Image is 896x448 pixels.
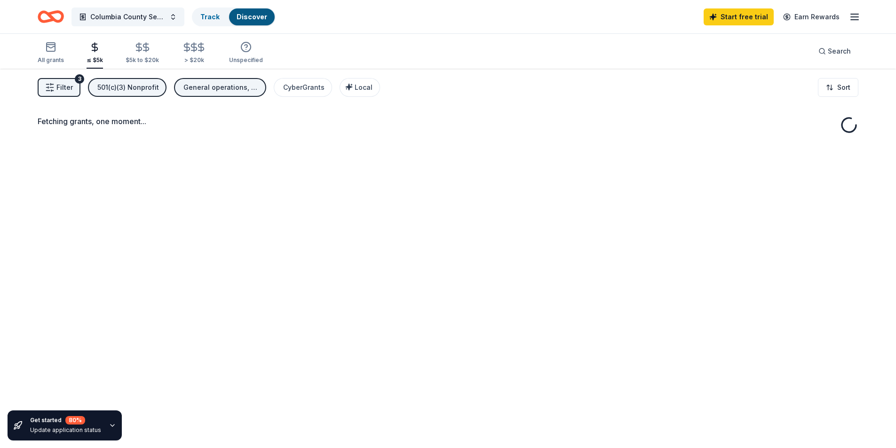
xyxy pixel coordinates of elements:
button: Unspecified [229,38,263,69]
div: 501(c)(3) Nonprofit [97,82,159,93]
button: Local [340,78,380,97]
button: 501(c)(3) Nonprofit [88,78,167,97]
button: CyberGrants [274,78,332,97]
a: Earn Rewards [777,8,845,25]
button: Filter3 [38,78,80,97]
button: Sort [818,78,858,97]
span: Search [828,46,851,57]
div: CyberGrants [283,82,325,93]
div: $5k to $20k [126,56,159,64]
div: > $20k [182,56,206,64]
button: TrackDiscover [192,8,276,26]
button: Search [811,42,858,61]
div: ≤ $5k [87,56,103,64]
div: Get started [30,416,101,424]
button: $5k to $20k [126,38,159,69]
div: General operations, Projects & programming, Capital [183,82,259,93]
button: All grants [38,38,64,69]
span: Filter [56,82,73,93]
span: Local [355,83,373,91]
a: Discover [237,13,267,21]
button: ≤ $5k [87,38,103,69]
div: Update application status [30,426,101,434]
div: All grants [38,56,64,64]
span: Sort [837,82,850,93]
div: 3 [75,74,84,84]
a: Start free trial [704,8,774,25]
div: Unspecified [229,56,263,64]
div: 80 % [65,416,85,424]
span: Columbia County Senior Services Community Support [90,11,166,23]
button: > $20k [182,38,206,69]
a: Home [38,6,64,28]
button: Columbia County Senior Services Community Support [71,8,184,26]
a: Track [200,13,220,21]
button: General operations, Projects & programming, Capital [174,78,266,97]
div: Fetching grants, one moment... [38,116,858,127]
